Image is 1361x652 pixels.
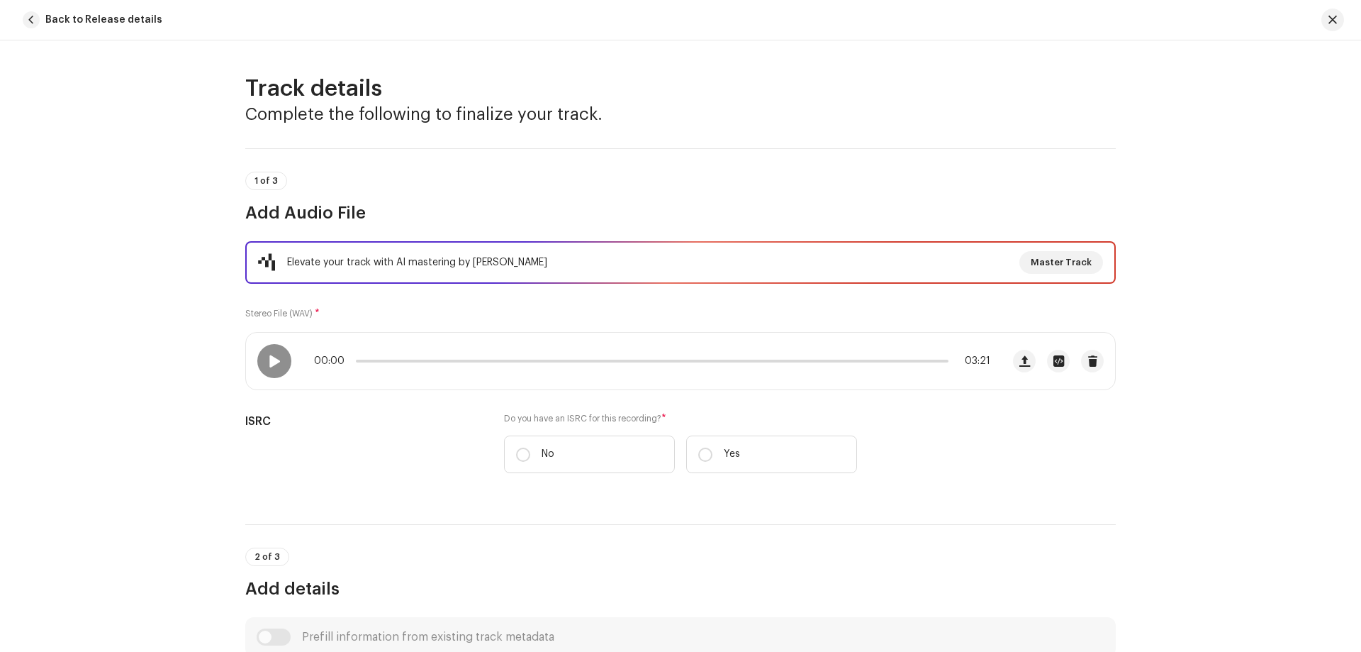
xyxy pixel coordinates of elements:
[245,413,481,430] h5: ISRC
[542,447,554,462] p: No
[254,177,278,185] span: 1 of 3
[245,201,1116,224] h3: Add Audio File
[245,309,313,318] small: Stereo File (WAV)
[245,74,1116,103] h2: Track details
[245,103,1116,126] h3: Complete the following to finalize your track.
[1031,248,1092,277] span: Master Track
[724,447,740,462] p: Yes
[245,578,1116,600] h3: Add details
[1019,251,1103,274] button: Master Track
[287,254,547,271] div: Elevate your track with AI mastering by [PERSON_NAME]
[504,413,857,424] label: Do you have an ISRC for this recording?
[314,355,350,367] span: 00:00
[954,355,990,367] span: 03:21
[254,553,280,561] span: 2 of 3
